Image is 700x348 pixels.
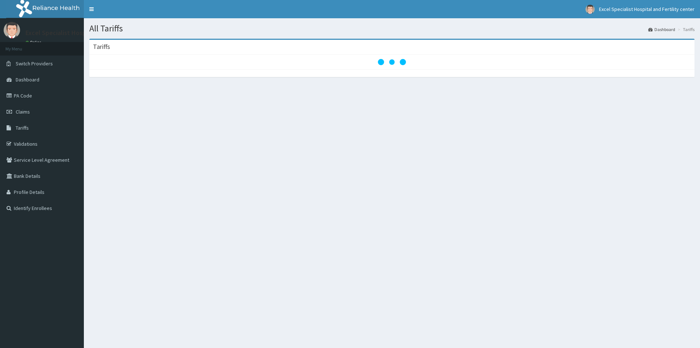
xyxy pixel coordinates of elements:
[4,22,20,38] img: User Image
[16,125,29,131] span: Tariffs
[16,60,53,67] span: Switch Providers
[599,6,695,12] span: Excel Specialist Hospital and Fertility center
[93,43,110,50] h3: Tariffs
[16,108,30,115] span: Claims
[26,30,153,36] p: Excel Specialist Hospital and Fertility center
[26,40,43,45] a: Online
[676,26,695,32] li: Tariffs
[377,47,407,77] svg: audio-loading
[648,26,675,32] a: Dashboard
[16,76,39,83] span: Dashboard
[586,5,595,14] img: User Image
[89,24,695,33] h1: All Tariffs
